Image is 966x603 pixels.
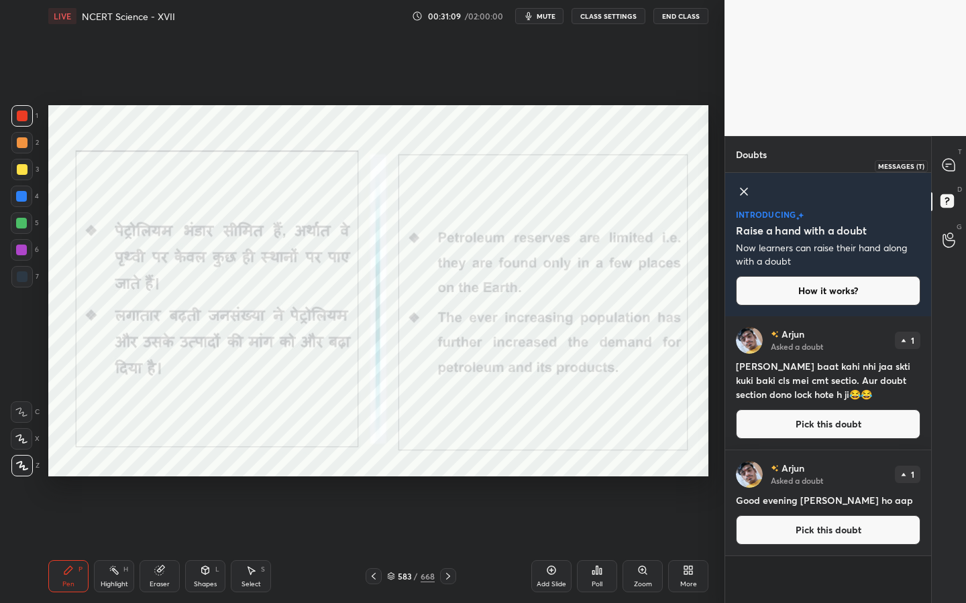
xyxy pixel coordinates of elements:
div: 668 [421,570,435,582]
p: Arjun [782,463,804,474]
div: LIVE [48,8,76,24]
h4: Good evening [PERSON_NAME] ho aap [736,493,920,507]
div: 2 [11,132,39,153]
p: G [957,222,962,232]
div: Add Slide [537,581,566,588]
h4: NCERT Science - XVII [82,10,175,23]
div: X [11,428,40,450]
div: P [78,566,83,573]
div: Z [11,455,40,476]
p: 1 [911,336,914,344]
p: D [957,184,962,194]
p: Now learners can raise their hand along with a doubt [736,241,920,268]
img: e00d701524924bf78016f76fc767bedc.jpg [736,461,763,488]
p: 1 [911,470,914,478]
p: introducing [736,210,796,218]
img: e00d701524924bf78016f76fc767bedc.jpg [736,327,763,354]
div: 4 [11,186,39,207]
div: Select [241,581,261,588]
div: 5 [11,212,39,234]
div: C [11,401,40,423]
div: 583 [398,572,411,580]
div: 6 [11,239,39,261]
img: no-rating-badge.077c3623.svg [771,464,779,472]
div: H [123,566,128,573]
div: Messages (T) [875,160,928,172]
p: Arjun [782,329,804,340]
h5: Raise a hand with a doubt [736,222,867,239]
img: large-star.026637fe.svg [798,212,804,218]
div: Zoom [634,581,652,588]
p: Doubts [725,137,777,172]
div: grid [725,316,931,603]
button: CLASS SETTINGS [572,8,645,24]
h4: [PERSON_NAME] baat kahi nhi jaa skti kuki baki cls mei cmt sectio. Aur doubt section dono lock ho... [736,359,920,401]
div: 3 [11,159,39,180]
div: / [414,572,418,580]
div: More [680,581,697,588]
img: small-star.76a44327.svg [796,216,800,220]
p: Asked a doubt [771,475,823,486]
div: Shapes [194,581,217,588]
button: How it works? [736,276,920,306]
div: S [261,566,265,573]
div: Pen [62,581,74,588]
p: Asked a doubt [771,341,823,352]
div: 1 [11,105,38,127]
span: mute [537,11,555,21]
div: L [215,566,219,573]
div: Eraser [150,581,170,588]
button: Pick this doubt [736,409,920,439]
button: End Class [653,8,708,24]
div: Poll [592,581,602,588]
button: Pick this doubt [736,515,920,545]
div: 7 [11,266,39,287]
img: no-rating-badge.077c3623.svg [771,330,779,338]
button: mute [515,8,563,24]
div: Highlight [101,581,128,588]
p: T [958,147,962,157]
